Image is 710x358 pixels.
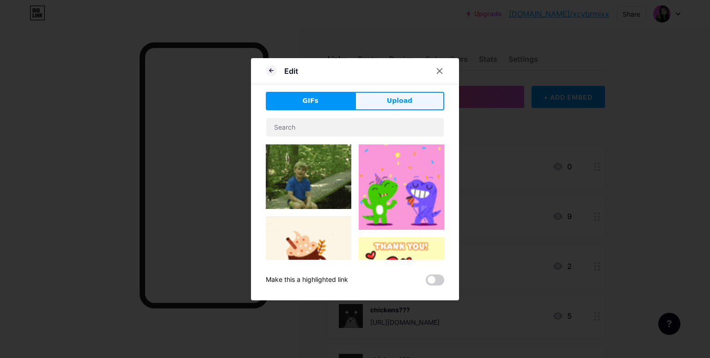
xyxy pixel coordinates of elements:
[266,92,355,110] button: GIFs
[266,118,444,137] input: Search
[284,66,298,77] div: Edit
[302,96,318,106] span: GIFs
[359,237,444,322] img: Gihpy
[266,274,348,286] div: Make this a highlighted link
[355,92,444,110] button: Upload
[387,96,412,106] span: Upload
[266,144,351,209] img: Gihpy
[359,144,444,230] img: Gihpy
[266,216,351,302] img: Gihpy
